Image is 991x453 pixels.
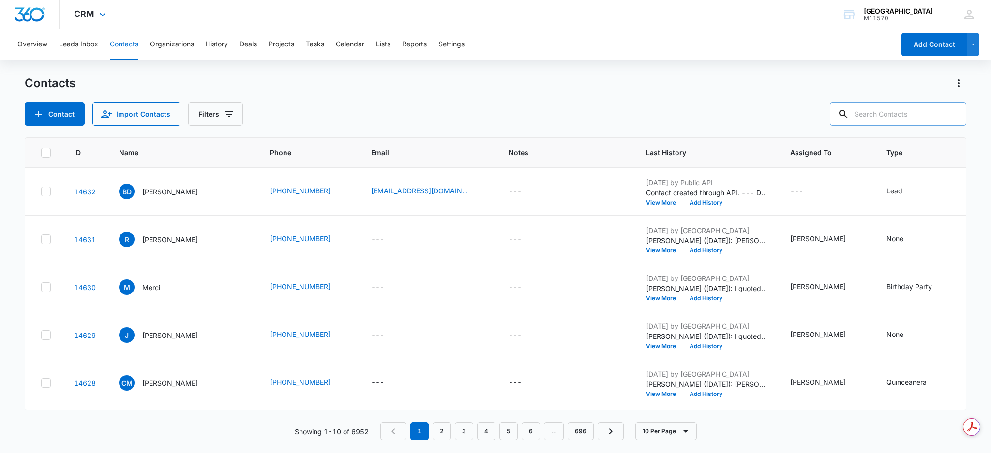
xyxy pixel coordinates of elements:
p: [DATE] by [GEOGRAPHIC_DATA] [646,273,767,283]
p: [PERSON_NAME] [142,378,198,388]
p: [PERSON_NAME] [142,234,198,245]
a: Navigate to contact details page for Brenda Diaz [74,188,96,196]
p: [PERSON_NAME] ([DATE]): I quoted the client $4,500 plus tax ([PERSON_NAME] Gold) for 70 guest (Fo... [646,331,767,341]
div: Quinceanera [886,377,927,387]
span: CM [119,375,135,391]
p: Merci [142,282,160,292]
p: [PERSON_NAME] ([DATE]): [PERSON_NAME] will meet the client at 529FM. [646,235,767,246]
span: Notes [509,147,623,158]
div: None [886,329,903,339]
a: Page 6 [522,422,540,440]
span: Name [119,147,233,158]
p: [PERSON_NAME] [142,330,198,340]
div: Notes - - Select to Edit Field [509,234,539,245]
a: [PHONE_NUMBER] [270,234,330,244]
button: View More [646,248,683,253]
div: Name - Roberto - Select to Edit Field [119,232,215,247]
div: Name - Brenda Diaz - Select to Edit Field [119,184,215,199]
div: Notes - - Select to Edit Field [509,281,539,293]
a: Next Page [598,422,624,440]
div: --- [509,234,522,245]
div: Assigned To - Cynthia Peraza - Select to Edit Field [790,234,863,245]
a: Navigate to contact details page for Roberto [74,235,96,244]
input: Search Contacts [830,102,966,126]
div: --- [371,281,384,293]
div: Birthday Party [886,281,932,292]
div: [PERSON_NAME] [790,377,846,387]
div: None [886,234,903,244]
button: Actions [951,75,966,91]
button: Reports [402,29,427,60]
a: Navigate to contact details page for Merci [74,283,96,292]
button: Add History [683,343,729,349]
div: --- [509,329,522,341]
div: account name [864,7,933,15]
button: Contacts [110,29,138,60]
button: Overview [17,29,47,60]
a: Page 4 [477,422,495,440]
div: Type - None - Select to Edit Field [886,234,921,245]
div: Phone - (713) 419-3926 - Select to Edit Field [270,234,348,245]
button: Tasks [306,29,324,60]
span: R [119,232,135,247]
span: Type [886,147,935,158]
div: Assigned To - Cynthia Peraza - Select to Edit Field [790,329,863,341]
button: Deals [240,29,257,60]
div: --- [371,329,384,341]
a: [PHONE_NUMBER] [270,377,330,387]
button: Calendar [336,29,364,60]
div: --- [509,281,522,293]
a: Page 5 [499,422,518,440]
div: Assigned To - Cynthia Peraza - Select to Edit Field [790,281,863,293]
p: Showing 1-10 of 6952 [295,426,369,437]
a: [PHONE_NUMBER] [270,329,330,339]
nav: Pagination [380,422,624,440]
div: Email - - Select to Edit Field [371,234,402,245]
em: 1 [410,422,429,440]
button: Settings [438,29,465,60]
span: Email [371,147,471,158]
a: [EMAIL_ADDRESS][DOMAIN_NAME] [371,186,468,196]
div: Notes - - Select to Edit Field [509,377,539,389]
button: View More [646,200,683,205]
p: [DATE] by [GEOGRAPHIC_DATA] [646,321,767,331]
button: Lists [376,29,390,60]
button: Add History [683,391,729,397]
div: [PERSON_NAME] [790,234,846,244]
button: View More [646,343,683,349]
div: Email - - Select to Edit Field [371,329,402,341]
div: Notes - - Select to Edit Field [509,186,539,197]
div: Email - brenda_12802@yahoo.com - Select to Edit Field [371,186,485,197]
div: Phone - (832) 405-0543 - Select to Edit Field [270,329,348,341]
p: [PERSON_NAME] ([DATE]): [PERSON_NAME] quoted the client normal price and gave her 10% OFF of the ... [646,379,767,389]
button: Add History [683,295,729,301]
div: Notes - - Select to Edit Field [509,329,539,341]
div: Type - Birthday Party - Select to Edit Field [886,281,949,293]
span: Assigned To [790,147,849,158]
div: --- [371,377,384,389]
div: [PERSON_NAME] [790,329,846,339]
button: Add Contact [901,33,967,56]
div: Name - Cynthia Martinez - Select to Edit Field [119,375,215,391]
a: Page 696 [568,422,594,440]
a: [PHONE_NUMBER] [270,281,330,292]
div: Name - Merci - Select to Edit Field [119,279,178,295]
span: ID [74,147,82,158]
a: Navigate to contact details page for Cynthia Martinez [74,379,96,387]
button: Import Contacts [92,102,180,126]
p: [PERSON_NAME] ([DATE]): I quoted the client $1,600 for the 529FM location for the adore package b... [646,283,767,293]
a: [PHONE_NUMBER] [270,186,330,196]
span: Last History [646,147,753,158]
div: [PERSON_NAME] [790,281,846,292]
div: Email - - Select to Edit Field [371,377,402,389]
button: Projects [269,29,294,60]
div: account id [864,15,933,22]
span: BD [119,184,135,199]
p: [PERSON_NAME] [142,187,198,197]
button: Add History [683,200,729,205]
p: [DATE] by [GEOGRAPHIC_DATA] [646,369,767,379]
span: M [119,279,135,295]
div: Type - None - Select to Edit Field [886,329,921,341]
div: --- [790,186,803,197]
div: Phone - (281) 451-9598 - Select to Edit Field [270,377,348,389]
